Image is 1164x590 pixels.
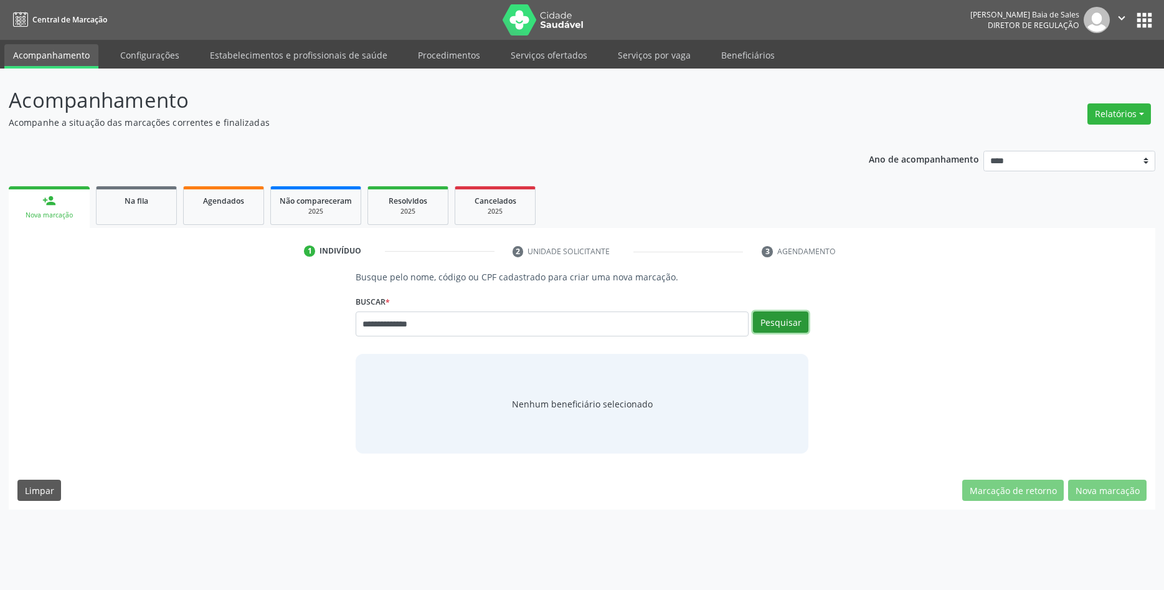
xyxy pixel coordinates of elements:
[4,44,98,69] a: Acompanhamento
[464,207,526,216] div: 2025
[512,397,653,411] span: Nenhum beneficiário selecionado
[111,44,188,66] a: Configurações
[280,196,352,206] span: Não compareceram
[304,245,315,257] div: 1
[203,196,244,206] span: Agendados
[32,14,107,25] span: Central de Marcação
[1115,11,1129,25] i: 
[753,312,808,333] button: Pesquisar
[712,44,783,66] a: Beneficiários
[9,9,107,30] a: Central de Marcação
[962,480,1064,501] button: Marcação de retorno
[1068,480,1147,501] button: Nova marcação
[970,9,1079,20] div: [PERSON_NAME] Baia de Sales
[502,44,596,66] a: Serviços ofertados
[356,292,390,312] label: Buscar
[9,116,811,129] p: Acompanhe a situação das marcações correntes e finalizadas
[389,196,427,206] span: Resolvidos
[17,480,61,501] button: Limpar
[1084,7,1110,33] img: img
[475,196,516,206] span: Cancelados
[280,207,352,216] div: 2025
[42,194,56,207] div: person_add
[377,207,439,216] div: 2025
[609,44,699,66] a: Serviços por vaga
[1110,7,1133,33] button: 
[356,270,808,283] p: Busque pelo nome, código ou CPF cadastrado para criar uma nova marcação.
[869,151,979,166] p: Ano de acompanhamento
[9,85,811,116] p: Acompanhamento
[1133,9,1155,31] button: apps
[409,44,489,66] a: Procedimentos
[1087,103,1151,125] button: Relatórios
[125,196,148,206] span: Na fila
[988,20,1079,31] span: Diretor de regulação
[201,44,396,66] a: Estabelecimentos e profissionais de saúde
[319,245,361,257] div: Indivíduo
[17,211,81,220] div: Nova marcação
